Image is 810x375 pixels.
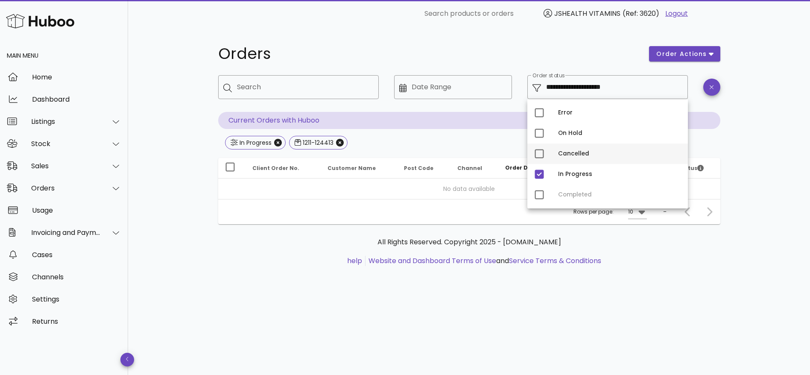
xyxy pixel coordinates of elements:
[397,158,450,179] th: Post Code
[505,164,538,171] span: Order Date
[218,46,639,62] h1: Orders
[32,273,121,281] div: Channels
[31,117,101,126] div: Listings
[301,138,333,147] div: 1211-124413
[498,158,565,179] th: Order Date: Sorted descending. Activate to remove sorting.
[404,164,433,172] span: Post Code
[31,140,101,148] div: Stock
[628,208,633,216] div: 10
[321,158,398,179] th: Customer Name
[31,162,101,170] div: Sales
[246,158,321,179] th: Client Order No.
[238,138,272,147] div: In Progress
[509,256,601,266] a: Service Terms & Conditions
[336,139,344,146] button: Close
[678,164,704,172] span: Status
[450,158,498,179] th: Channel
[32,95,121,103] div: Dashboard
[347,256,362,266] a: help
[368,256,496,266] a: Website and Dashboard Terms of Use
[457,164,482,172] span: Channel
[6,12,74,30] img: Huboo Logo
[31,229,101,237] div: Invoicing and Payments
[623,9,659,18] span: (Ref: 3620)
[665,9,688,19] a: Logout
[32,317,121,325] div: Returns
[31,184,101,192] div: Orders
[274,139,282,146] button: Close
[558,130,681,137] div: On Hold
[328,164,376,172] span: Customer Name
[663,208,667,216] div: –
[32,206,121,214] div: Usage
[32,251,121,259] div: Cases
[558,171,681,178] div: In Progress
[671,158,720,179] th: Status
[225,237,714,247] p: All Rights Reserved. Copyright 2025 - [DOMAIN_NAME]
[554,9,620,18] span: JSHEALTH VITAMINS
[32,295,121,303] div: Settings
[649,46,720,62] button: order actions
[532,73,564,79] label: Order status
[573,199,647,224] div: Rows per page:
[252,164,299,172] span: Client Order No.
[218,112,720,129] p: Current Orders with Huboo
[366,256,601,266] li: and
[558,150,681,157] div: Cancelled
[558,109,681,116] div: Error
[218,179,720,199] td: No data available
[656,50,707,59] span: order actions
[32,73,121,81] div: Home
[628,205,647,219] div: 10Rows per page:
